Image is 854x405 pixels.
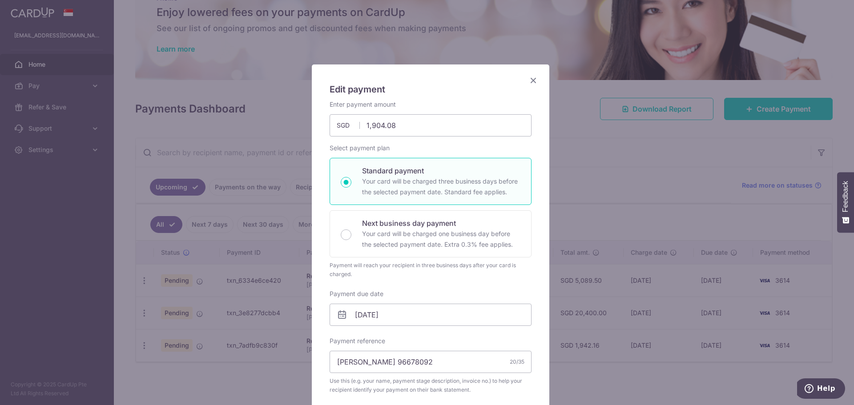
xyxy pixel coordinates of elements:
span: Feedback [842,181,850,212]
button: Feedback - Show survey [837,172,854,233]
p: Next business day payment [362,218,520,229]
button: Close [528,75,539,86]
iframe: Opens a widget where you can find more information [797,378,845,401]
span: SGD [337,121,360,130]
span: Use this (e.g. your name, payment stage description, invoice no.) to help your recipient identify... [330,377,532,394]
div: 20/35 [510,357,524,366]
label: Select payment plan [330,144,390,152]
h5: Edit payment [330,82,532,96]
div: Payment will reach your recipient in three business days after your card is charged. [330,261,532,279]
p: Your card will be charged three business days before the selected payment date. Standard fee appl... [362,176,520,197]
label: Payment reference [330,337,385,345]
p: Your card will be charged one business day before the selected payment date. Extra 0.3% fee applies. [362,229,520,250]
label: Enter payment amount [330,100,396,109]
p: Standard payment [362,165,520,176]
input: DD / MM / YYYY [330,304,532,326]
label: Payment due date [330,289,383,298]
input: 0.00 [330,114,532,136]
